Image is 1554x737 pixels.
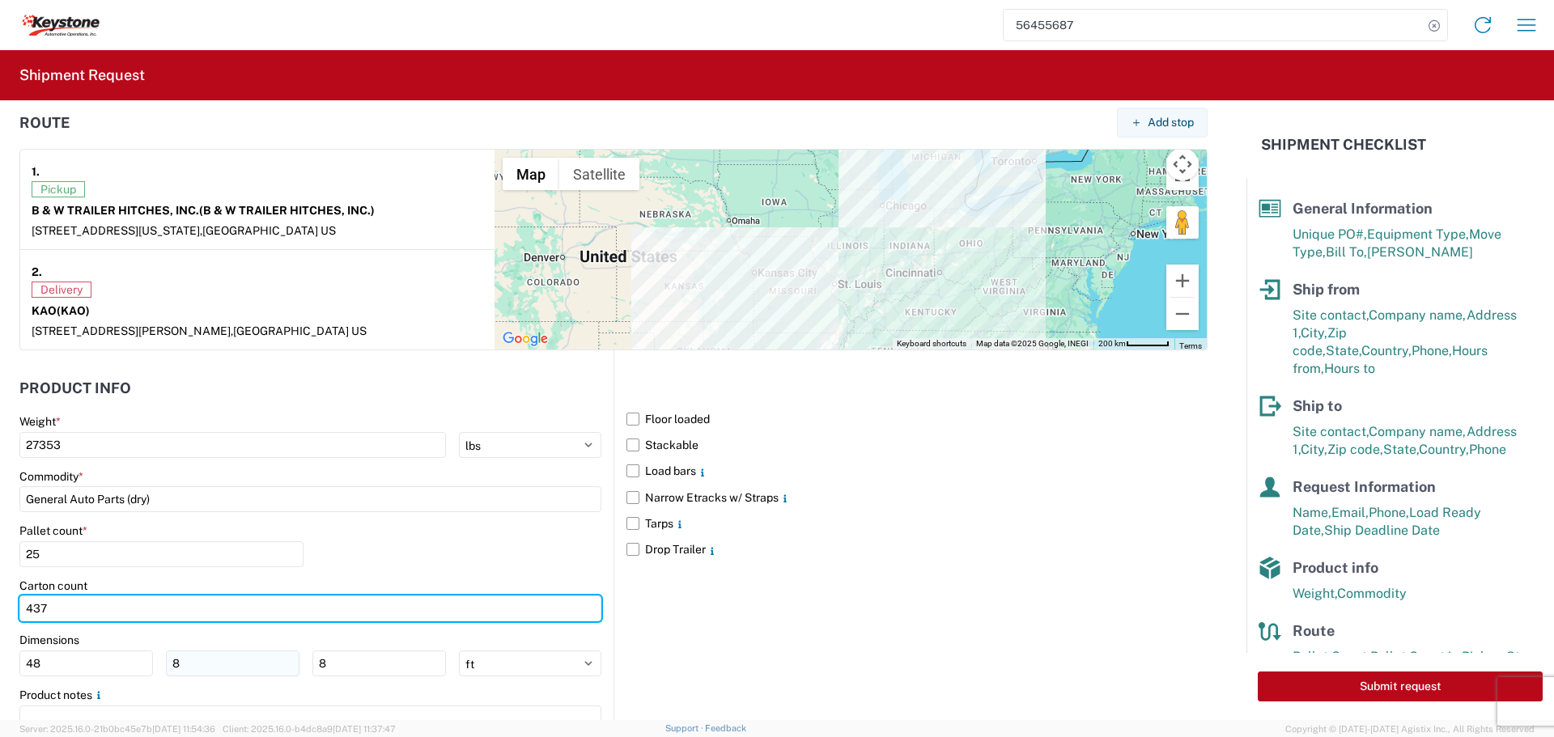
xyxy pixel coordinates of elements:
span: Request Information [1293,478,1436,495]
strong: 2. [32,261,42,282]
span: Country, [1361,343,1412,358]
span: (B & W TRAILER HITCHES, INC.) [199,204,375,217]
strong: 1. [32,161,40,181]
span: City, [1301,442,1327,457]
span: Bill To, [1326,244,1367,260]
button: Add stop [1117,108,1208,138]
button: Zoom out [1166,298,1199,330]
input: H [312,650,446,676]
span: Zip code, [1327,442,1383,457]
span: Phone, [1369,505,1409,520]
span: Site contact, [1293,307,1369,323]
h2: Product Info [19,380,131,396]
span: Unique PO#, [1293,227,1367,242]
span: Pallet Count in Pickup Stops equals Pallet Count in delivery stops [1293,649,1542,682]
span: [PERSON_NAME] [1367,244,1473,260]
span: (KAO) [57,304,90,317]
button: Zoom in [1166,265,1199,297]
span: City, [1301,325,1327,341]
button: Keyboard shortcuts [897,338,966,349]
span: Ship to [1293,397,1342,414]
a: Open this area in Google Maps (opens a new window) [499,328,552,349]
span: Ship Deadline Date [1324,523,1440,538]
span: Route [1293,622,1335,639]
span: Copyright © [DATE]-[DATE] Agistix Inc., All Rights Reserved [1285,722,1535,736]
button: Show street map [503,158,559,190]
span: Commodity [1337,586,1407,601]
span: Map data ©2025 Google, INEGI [976,339,1089,348]
a: Feedback [705,723,746,733]
span: Weight, [1293,586,1337,601]
a: Terms [1179,341,1202,350]
img: Google [499,328,552,349]
h2: Shipment Checklist [1261,135,1426,155]
label: Pallet count [19,523,87,538]
h2: Shipment Request [19,66,145,85]
input: W [166,650,299,676]
span: Phone, [1412,343,1452,358]
button: Map Scale: 200 km per 50 pixels [1093,338,1174,349]
button: Submit request [1258,671,1543,701]
a: Support [665,723,706,733]
label: Load bars [626,458,1208,484]
span: Ship from [1293,281,1360,298]
span: Client: 2025.16.0-b4dc8a9 [223,724,396,734]
span: Name, [1293,505,1331,520]
label: Commodity [19,469,83,484]
h2: Route [19,115,70,131]
input: L [19,650,153,676]
span: Email, [1331,505,1369,520]
span: General Information [1293,200,1433,217]
label: Product notes [19,688,105,702]
span: Pallet Count, [1293,649,1370,664]
span: State, [1326,343,1361,358]
label: Carton count [19,578,87,593]
label: Narrow Etracks w/ Straps [626,485,1208,510]
span: Equipment Type, [1367,227,1469,242]
strong: KAO [32,304,90,317]
label: Weight [19,414,61,429]
span: [DATE] 11:37:47 [333,724,396,734]
span: [STREET_ADDRESS][US_STATE], [32,224,202,237]
span: Company name, [1369,307,1467,323]
span: Site contact, [1293,424,1369,439]
span: Server: 2025.16.0-21b0bc45e7b [19,724,215,734]
input: Shipment, tracking or reference number [1004,10,1423,40]
span: Pickup [32,181,85,197]
label: Tarps [626,510,1208,536]
button: Show satellite imagery [559,158,639,190]
span: [GEOGRAPHIC_DATA] US [233,324,367,337]
span: [STREET_ADDRESS][PERSON_NAME], [32,324,233,337]
span: Hours to [1324,361,1375,376]
label: Stackable [626,432,1208,458]
label: Dimensions [19,633,79,647]
span: 200 km [1098,339,1126,348]
button: Drag Pegman onto the map to open Street View [1166,206,1199,239]
span: Phone [1469,442,1506,457]
span: Company name, [1369,424,1467,439]
span: State, [1383,442,1419,457]
label: Floor loaded [626,406,1208,432]
span: [GEOGRAPHIC_DATA] US [202,224,336,237]
strong: B & W TRAILER HITCHES, INC. [32,204,375,217]
span: Country, [1419,442,1469,457]
button: Map camera controls [1166,148,1199,180]
span: Add stop [1148,115,1194,130]
span: Product info [1293,559,1378,576]
span: Delivery [32,282,91,298]
span: [DATE] 11:54:36 [152,724,215,734]
label: Drop Trailer [626,536,1208,562]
